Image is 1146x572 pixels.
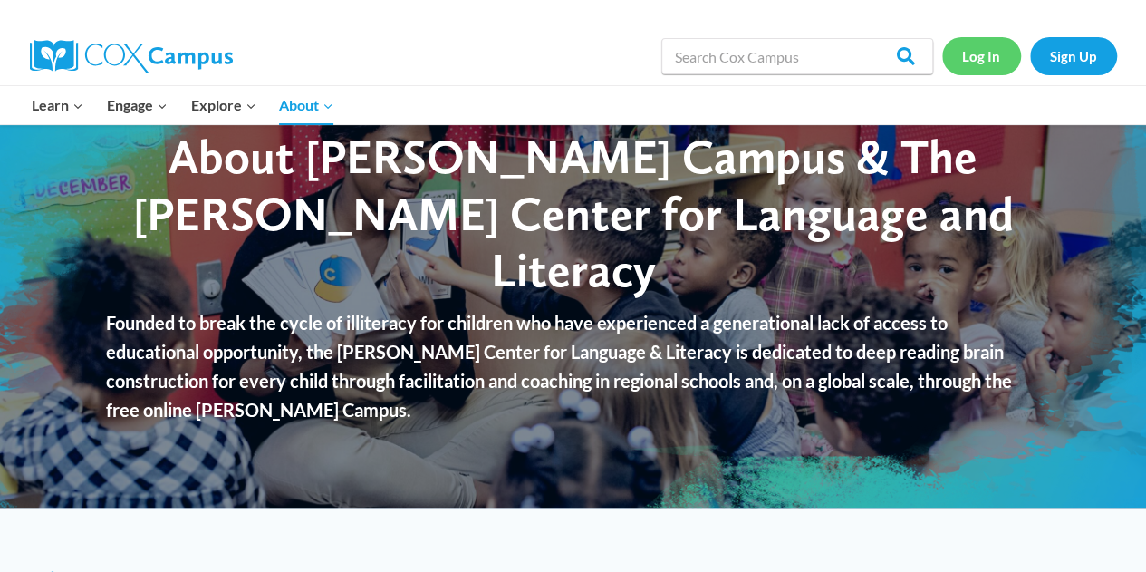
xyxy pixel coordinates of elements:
button: Child menu of Engage [95,86,179,124]
p: Founded to break the cycle of illiteracy for children who have experienced a generational lack of... [106,308,1040,424]
button: Child menu of Explore [179,86,268,124]
span: About [PERSON_NAME] Campus & The [PERSON_NAME] Center for Language and Literacy [133,128,1014,298]
a: Log In [942,37,1021,74]
input: Search Cox Campus [661,38,933,74]
a: Sign Up [1030,37,1117,74]
button: Child menu of Learn [21,86,96,124]
button: Child menu of About [267,86,345,124]
nav: Primary Navigation [21,86,345,124]
nav: Secondary Navigation [942,37,1117,74]
img: Cox Campus [30,40,233,73]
